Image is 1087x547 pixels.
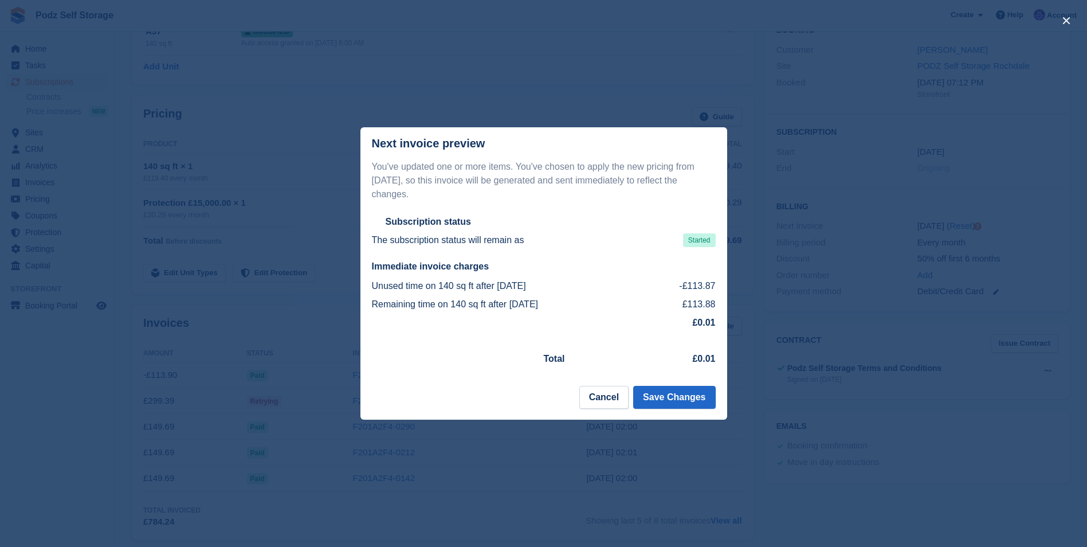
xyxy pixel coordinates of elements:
td: £113.88 [654,295,715,314]
td: Unused time on 140 sq ft after [DATE] [372,277,654,295]
strong: £0.01 [692,354,715,364]
p: You've updated one or more items. You've chosen to apply the new pricing from [DATE], so this inv... [372,160,716,201]
span: Started [683,233,716,247]
td: -£113.87 [654,277,715,295]
td: Remaining time on 140 sq ft after [DATE] [372,295,654,314]
p: Next invoice preview [372,137,485,150]
button: close [1057,11,1076,30]
p: The subscription status will remain as [372,233,524,247]
h2: Subscription status [386,216,471,228]
button: Save Changes [633,386,715,409]
strong: Total [544,354,565,364]
button: Cancel [579,386,629,409]
strong: £0.01 [692,318,715,327]
h2: Immediate invoice charges [372,261,716,272]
